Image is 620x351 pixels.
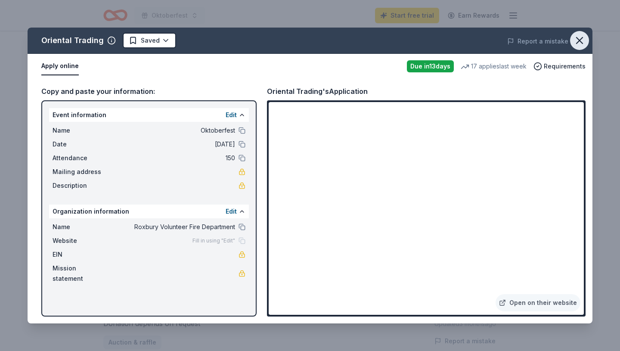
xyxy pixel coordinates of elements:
button: Apply online [41,57,79,75]
div: Copy and paste your information: [41,86,257,97]
span: Attendance [53,153,110,163]
span: Roxbury Volunteer Fire Department [110,222,235,232]
div: Due in 13 days [407,60,454,72]
span: Description [53,180,110,191]
button: Edit [226,206,237,217]
span: Website [53,236,110,246]
span: Requirements [544,61,586,71]
span: Date [53,139,110,149]
span: 150 [110,153,235,163]
span: Name [53,125,110,136]
button: Report a mistake [507,36,568,47]
span: Mailing address [53,167,110,177]
a: Open on their website [496,294,580,311]
button: Edit [226,110,237,120]
button: Requirements [533,61,586,71]
span: Oktoberfest [110,125,235,136]
div: Oriental Trading [41,34,104,47]
div: Event information [49,108,249,122]
button: Saved [123,33,176,48]
span: EIN [53,249,110,260]
div: 17 applies last week [461,61,527,71]
div: Oriental Trading's Application [267,86,368,97]
div: Organization information [49,205,249,218]
span: Name [53,222,110,232]
span: Saved [141,35,160,46]
span: [DATE] [110,139,235,149]
span: Fill in using "Edit" [192,237,235,244]
span: Mission statement [53,263,110,284]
